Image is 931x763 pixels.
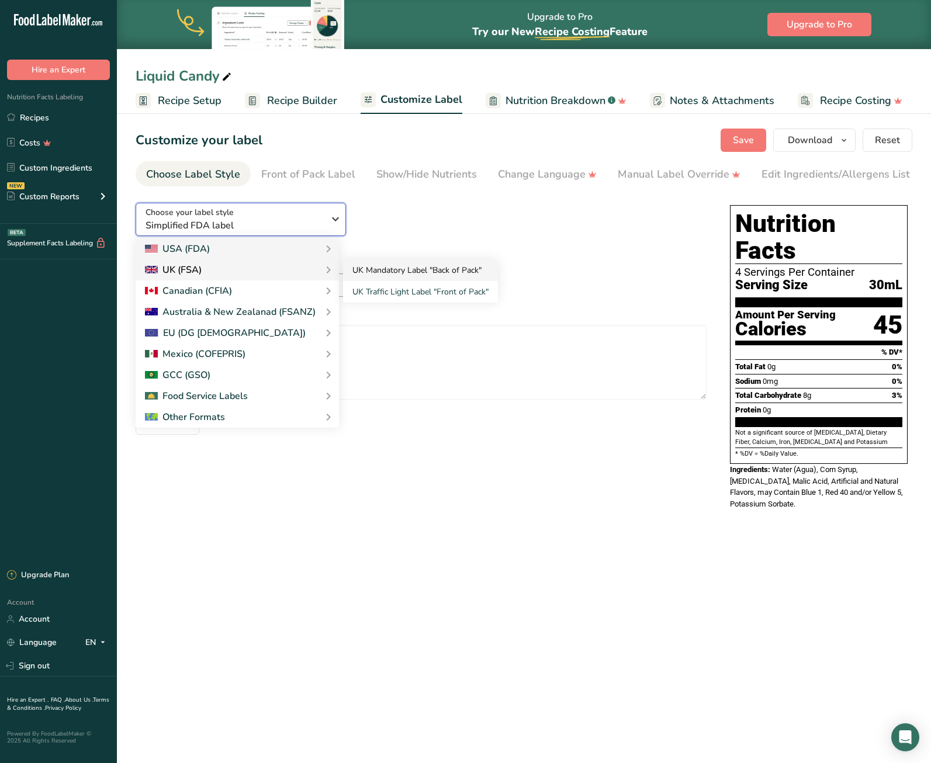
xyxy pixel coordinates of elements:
[820,93,891,109] span: Recipe Costing
[343,259,498,281] a: UK Mandatory Label "Back of Pack"
[85,636,110,650] div: EN
[763,377,778,386] span: 0mg
[735,345,902,359] section: % DV*
[7,60,110,80] button: Hire an Expert
[261,167,355,182] div: Front of Pack Label
[136,306,707,320] label: Edit Insignificant Claim Statement
[146,219,324,233] span: Simplified FDA label
[145,368,210,382] div: GCC (GSO)
[733,133,754,147] span: Save
[618,167,740,182] div: Manual Label Override
[763,405,771,414] span: 0g
[361,86,462,115] a: Customize Label
[787,18,852,32] span: Upgrade to Pro
[65,696,93,704] a: About Us .
[145,389,248,403] div: Food Service Labels
[535,25,610,39] span: Recipe Costing
[136,203,346,236] button: Choose your label style Simplified FDA label
[267,93,337,109] span: Recipe Builder
[863,129,912,152] button: Reset
[7,570,69,581] div: Upgrade Plan
[145,284,232,298] div: Canadian (CFIA)
[136,131,262,150] h1: Customize your label
[721,129,766,152] button: Save
[650,88,774,114] a: Notes & Attachments
[892,377,902,386] span: 0%
[145,326,306,340] div: EU (DG [DEMOGRAPHIC_DATA])
[145,242,210,256] div: USA (FDA)
[486,88,627,114] a: Nutrition Breakdown
[498,167,597,182] div: Change Language
[7,190,79,203] div: Custom Reports
[7,696,49,704] a: Hire an Expert .
[892,362,902,371] span: 0%
[767,362,776,371] span: 0g
[735,321,836,338] div: Calories
[7,632,57,653] a: Language
[873,310,902,341] div: 45
[735,310,836,321] div: Amount Per Serving
[472,1,648,49] div: Upgrade to Pro
[145,305,316,319] div: Australia & New Zealanad (FSANZ)
[735,278,808,293] span: Serving Size
[891,723,919,751] div: Open Intercom Messenger
[735,405,761,414] span: Protein
[7,182,25,189] div: NEW
[773,129,856,152] button: Download
[158,93,221,109] span: Recipe Setup
[7,696,109,712] a: Terms & Conditions .
[869,278,902,293] span: 30mL
[45,704,81,712] a: Privacy Policy
[136,88,221,114] a: Recipe Setup
[730,465,770,474] span: Ingredients:
[145,263,202,277] div: UK (FSA)
[51,696,65,704] a: FAQ .
[146,167,240,182] div: Choose Label Style
[472,25,648,39] span: Try our New Feature
[735,377,761,386] span: Sodium
[735,362,766,371] span: Total Fat
[145,347,245,361] div: Mexico (COFEPRIS)
[145,410,225,424] div: Other Formats
[788,133,832,147] span: Download
[245,88,337,114] a: Recipe Builder
[136,65,234,86] div: Liquid Candy
[730,465,903,508] span: Water (Agua), Corn Syrup, [MEDICAL_DATA], Malic Acid, Artificial and Natural Flavors, may Contain...
[735,448,902,459] section: * %DV = %Daily Value.
[875,133,900,147] span: Reset
[7,730,110,744] div: Powered By FoodLabelMaker © 2025 All Rights Reserved
[376,167,477,182] div: Show/Hide Nutrients
[343,281,498,303] a: UK Traffic Light Label "Front of Pack"
[380,92,462,107] span: Customize Label
[735,210,902,264] h1: Nutrition Facts
[8,229,26,236] div: BETA
[767,13,871,36] button: Upgrade to Pro
[145,371,158,379] img: 2Q==
[506,93,605,109] span: Nutrition Breakdown
[670,93,774,109] span: Notes & Attachments
[735,391,801,400] span: Total Carbohydrate
[798,88,902,114] a: Recipe Costing
[803,391,811,400] span: 8g
[762,167,910,182] div: Edit Ingredients/Allergens List
[892,391,902,400] span: 3%
[735,266,902,278] div: 4 Servings Per Container
[146,206,234,219] span: Choose your label style
[735,428,902,448] section: Not a significant source of [MEDICAL_DATA], Dietary Fiber, Calcium, Iron, [MEDICAL_DATA] and Pota...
